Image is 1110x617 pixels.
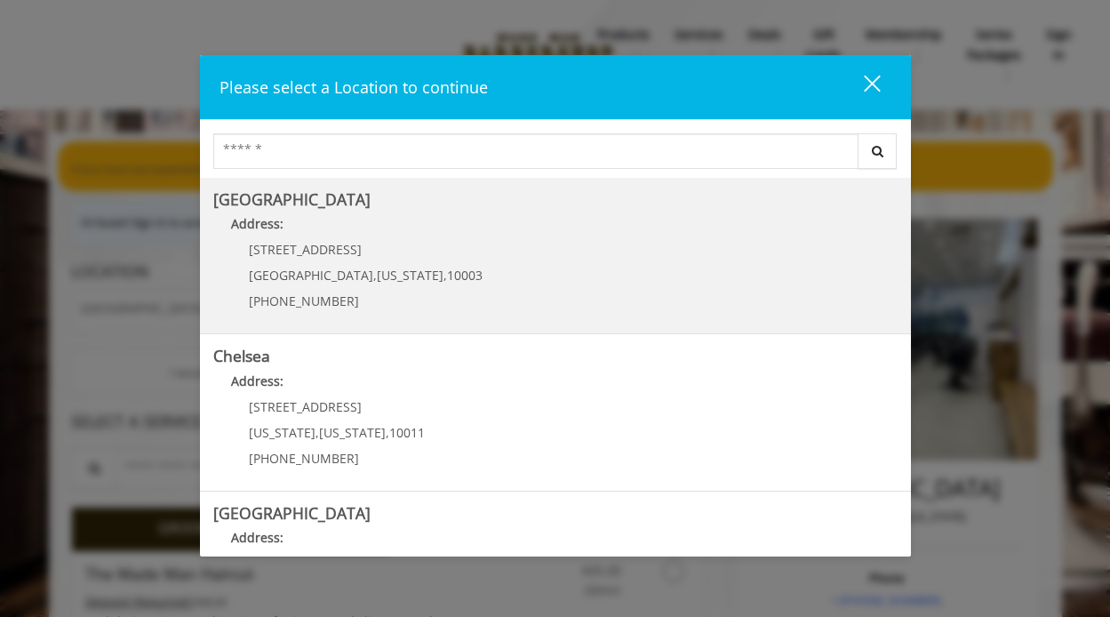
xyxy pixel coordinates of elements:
b: Address: [231,215,283,232]
span: 10011 [389,424,425,441]
span: [PHONE_NUMBER] [249,450,359,467]
span: [US_STATE] [249,424,315,441]
span: [STREET_ADDRESS] [249,241,362,258]
span: , [315,424,319,441]
button: close dialog [831,68,891,105]
b: Chelsea [213,345,270,366]
span: [US_STATE] [319,424,386,441]
input: Search Center [213,133,858,169]
span: [US_STATE] [377,267,443,284]
span: [PHONE_NUMBER] [249,292,359,309]
span: Please select a Location to continue [220,76,488,98]
span: [GEOGRAPHIC_DATA] [249,267,373,284]
span: [STREET_ADDRESS] [249,398,362,415]
b: Address: [231,373,283,389]
b: Address: [231,529,283,546]
i: Search button [867,145,888,157]
span: 10003 [447,267,483,284]
b: [GEOGRAPHIC_DATA] [213,188,371,210]
span: , [373,267,377,284]
b: [GEOGRAPHIC_DATA] [213,502,371,524]
span: , [443,267,447,284]
div: close dialog [843,74,879,100]
div: Center Select [213,133,898,178]
span: , [386,424,389,441]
